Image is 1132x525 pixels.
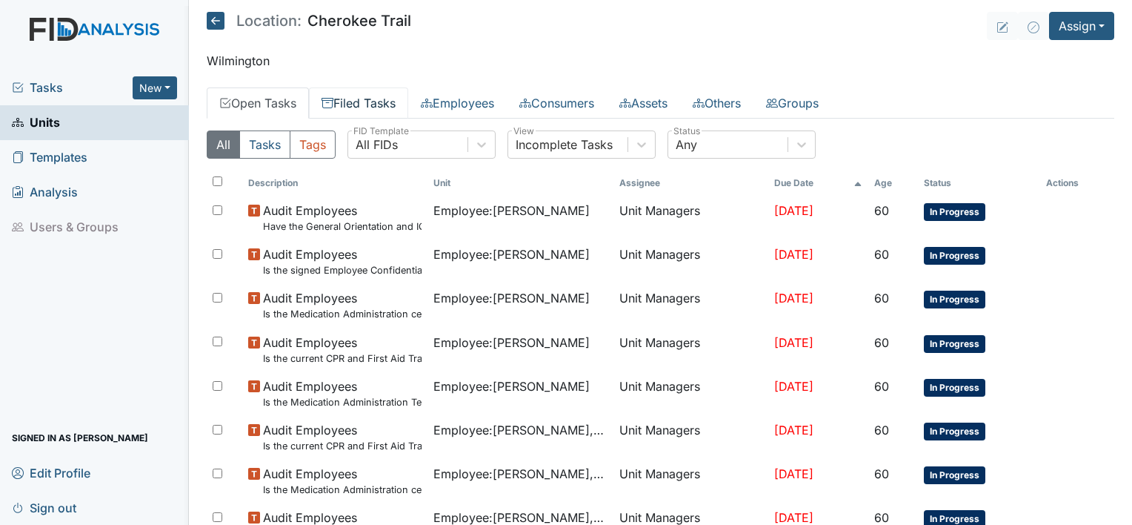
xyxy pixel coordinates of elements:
a: Filed Tasks [309,87,408,119]
span: [DATE] [774,466,813,481]
span: 60 [874,247,889,262]
small: Have the General Orientation and ICF Orientation forms been completed? [263,219,422,234]
span: 60 [874,423,889,437]
span: Employee : [PERSON_NAME], Shmara [433,465,607,483]
button: Tasks [239,131,290,159]
small: Is the signed Employee Confidentiality Agreement in the file (HIPPA)? [263,263,422,277]
td: Unit Managers [613,283,768,327]
span: Employee : [PERSON_NAME], [PERSON_NAME] [433,421,607,439]
small: Is the current CPR and First Aid Training Certificate found in the file(2 years)? [263,439,422,453]
span: In Progress [924,247,985,265]
button: Assign [1049,12,1114,40]
span: Employee : [PERSON_NAME] [433,202,590,219]
span: Employee : [PERSON_NAME] [433,334,590,351]
a: Open Tasks [207,87,309,119]
span: [DATE] [774,291,813,306]
th: Assignee [613,171,768,196]
a: Assets [607,87,680,119]
span: Audit Employees Is the current CPR and First Aid Training Certificate found in the file(2 years)? [263,421,422,453]
span: Edit Profile [12,461,90,484]
th: Actions [1040,171,1114,196]
span: In Progress [924,203,985,221]
span: Audit Employees Is the Medication Administration certificate found in the file? [263,465,422,497]
span: In Progress [924,291,985,308]
td: Unit Managers [613,328,768,372]
a: Tasks [12,79,133,96]
span: Audit Employees Is the signed Employee Confidentiality Agreement in the file (HIPPA)? [263,245,422,277]
th: Toggle SortBy [918,171,1040,196]
td: Unit Managers [613,415,768,459]
span: Audit Employees Is the Medication Administration certificate found in the file? [263,289,422,321]
th: Toggle SortBy [242,171,427,196]
small: Is the Medication Administration certificate found in the file? [263,483,422,497]
span: 60 [874,510,889,525]
td: Unit Managers [613,372,768,415]
p: Wilmington [207,52,1114,70]
a: Consumers [507,87,607,119]
td: Unit Managers [613,196,768,240]
td: Unit Managers [613,459,768,503]
span: 60 [874,335,889,350]
span: Sign out [12,496,76,519]
a: Groups [753,87,831,119]
div: Incomplete Tasks [516,136,613,153]
span: Signed in as [PERSON_NAME] [12,426,148,449]
span: Employee : [PERSON_NAME] [433,245,590,263]
th: Toggle SortBy [427,171,613,196]
span: Analysis [12,181,78,204]
span: In Progress [924,335,985,353]
button: All [207,131,240,159]
input: Toggle All Rows Selected [213,176,222,186]
span: In Progress [924,379,985,397]
small: Is the current CPR and First Aid Training Certificate found in the file(2 years)? [263,351,422,366]
span: Employee : [PERSON_NAME] [433,377,590,395]
span: 60 [874,291,889,306]
a: Others [680,87,753,119]
span: [DATE] [774,247,813,262]
span: Templates [12,146,87,169]
span: Units [12,111,60,134]
span: Employee : [PERSON_NAME] [433,289,590,307]
span: 60 [874,379,889,394]
span: 60 [874,203,889,218]
small: Is the Medication Administration Test and 2 observation checklist (hire after 10/07) found in the... [263,395,422,409]
span: In Progress [924,466,985,484]
a: Employees [408,87,507,119]
span: Audit Employees Is the Medication Administration Test and 2 observation checklist (hire after 10/... [263,377,422,409]
td: Unit Managers [613,240,768,283]
span: Location: [236,13,302,28]
span: [DATE] [774,335,813,350]
th: Toggle SortBy [768,171,868,196]
span: In Progress [924,423,985,440]
th: Toggle SortBy [868,171,918,196]
div: Type filter [207,131,336,159]
h5: Cherokee Trail [207,12,411,30]
span: [DATE] [774,510,813,525]
div: Any [676,136,697,153]
small: Is the Medication Administration certificate found in the file? [263,307,422,321]
span: [DATE] [774,379,813,394]
div: All FIDs [356,136,398,153]
span: Audit Employees Is the current CPR and First Aid Training Certificate found in the file(2 years)? [263,334,422,366]
button: New [133,76,177,99]
span: [DATE] [774,423,813,437]
span: Audit Employees Have the General Orientation and ICF Orientation forms been completed? [263,202,422,234]
button: Tags [290,131,336,159]
span: 60 [874,466,889,481]
span: [DATE] [774,203,813,218]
